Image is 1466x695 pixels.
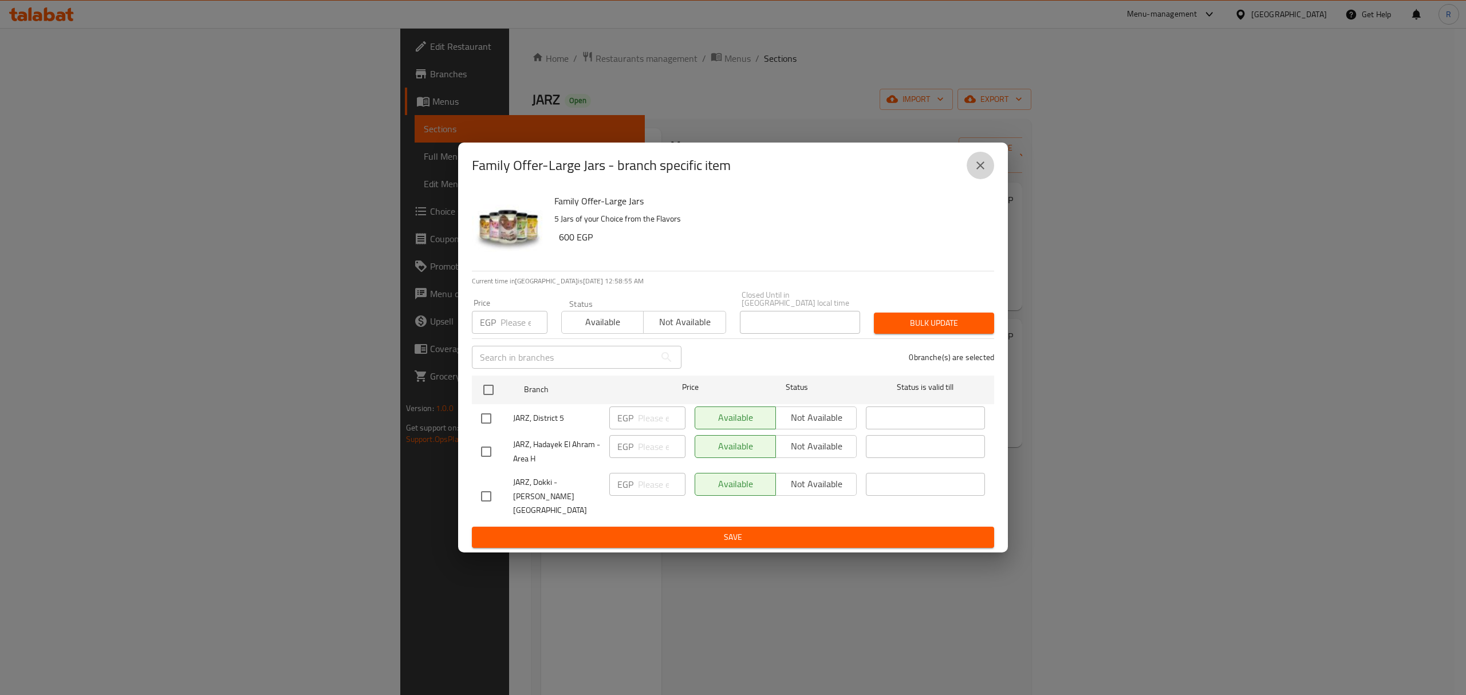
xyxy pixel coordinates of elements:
[480,315,496,329] p: EGP
[481,530,985,544] span: Save
[513,437,600,466] span: JARZ, Hadayek El Ahram - Area H
[472,346,655,369] input: Search in branches
[652,380,728,394] span: Price
[524,382,643,397] span: Branch
[501,311,547,334] input: Please enter price
[617,411,633,425] p: EGP
[472,276,994,286] p: Current time in [GEOGRAPHIC_DATA] is [DATE] 12:58:55 AM
[554,193,985,209] h6: Family Offer-Large Jars
[617,477,633,491] p: EGP
[566,314,639,330] span: Available
[883,316,985,330] span: Bulk update
[559,229,985,245] h6: 600 EGP
[472,527,994,548] button: Save
[909,352,994,363] p: 0 branche(s) are selected
[554,212,985,226] p: 5 Jars of your Choice from the Flavors
[738,380,857,394] span: Status
[967,152,994,179] button: close
[648,314,721,330] span: Not available
[472,156,731,175] h2: Family Offer-Large Jars - branch specific item
[866,380,985,394] span: Status is valid till
[638,473,685,496] input: Please enter price
[472,193,545,266] img: Family Offer-Large Jars
[638,435,685,458] input: Please enter price
[874,313,994,334] button: Bulk update
[643,311,726,334] button: Not available
[561,311,644,334] button: Available
[513,475,600,518] span: JARZ, Dokki - [PERSON_NAME][GEOGRAPHIC_DATA]
[513,411,600,425] span: JARZ, District 5
[617,440,633,453] p: EGP
[638,406,685,429] input: Please enter price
